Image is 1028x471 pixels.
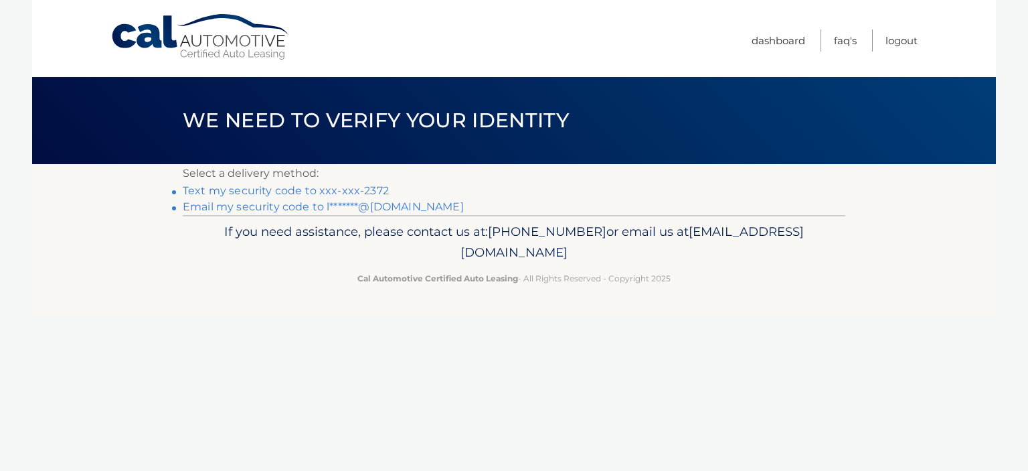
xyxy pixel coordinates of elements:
span: We need to verify your identity [183,108,569,133]
strong: Cal Automotive Certified Auto Leasing [357,273,518,283]
p: If you need assistance, please contact us at: or email us at [191,221,837,264]
a: Cal Automotive [110,13,291,61]
p: - All Rights Reserved - Copyright 2025 [191,271,837,285]
p: Select a delivery method: [183,164,845,183]
a: Text my security code to xxx-xxx-2372 [183,184,389,197]
a: Logout [885,29,918,52]
a: Email my security code to l*******@[DOMAIN_NAME] [183,200,464,213]
span: [PHONE_NUMBER] [488,224,606,239]
a: FAQ's [834,29,857,52]
a: Dashboard [752,29,805,52]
